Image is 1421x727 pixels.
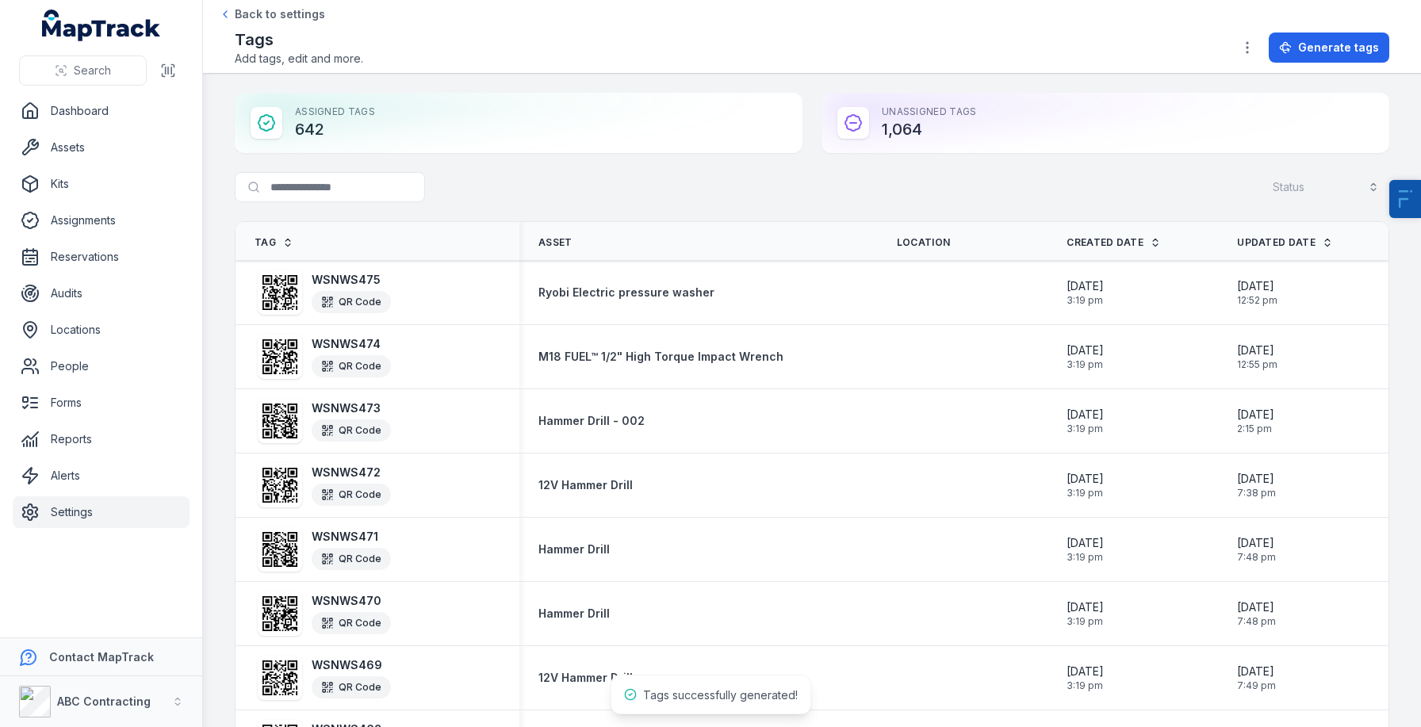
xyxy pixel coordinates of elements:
span: [DATE] [1237,535,1276,551]
div: QR Code [312,291,391,313]
strong: WSNWS474 [312,336,391,352]
time: 13/01/2025, 2:15:59 pm [1237,407,1274,435]
a: 12V Hammer Drill [538,477,633,493]
span: 3:19 pm [1067,358,1104,371]
time: 27/11/2024, 3:19:30 pm [1067,278,1104,307]
a: M18 FUEL™ 1/2" High Torque Impact Wrench [538,349,783,365]
strong: Contact MapTrack [49,650,154,664]
span: [DATE] [1237,664,1276,679]
span: Tag [255,236,276,249]
div: QR Code [312,355,391,377]
a: Forms [13,387,190,419]
span: Search [74,63,111,78]
span: [DATE] [1067,664,1104,679]
a: Assets [13,132,190,163]
strong: WSNWS469 [312,657,391,673]
a: Reservations [13,241,190,273]
span: 2:15 pm [1237,423,1274,435]
a: 12V Hammer Drill [538,670,633,686]
time: 27/11/2024, 3:19:30 pm [1067,664,1104,692]
span: 3:19 pm [1067,294,1104,307]
a: Created Date [1067,236,1161,249]
span: 7:49 pm [1237,679,1276,692]
strong: WSNWS470 [312,593,391,609]
span: 7:48 pm [1237,615,1276,628]
a: Back to settings [219,6,325,22]
div: QR Code [312,676,391,698]
span: [DATE] [1067,599,1104,615]
span: [DATE] [1237,342,1277,358]
span: [DATE] [1237,471,1276,487]
span: 3:19 pm [1067,423,1104,435]
time: 10/12/2024, 12:52:48 pm [1237,278,1277,307]
a: Locations [13,314,190,346]
strong: ABC Contracting [57,694,151,708]
a: Hammer Drill [538,606,610,622]
span: 3:19 pm [1067,487,1104,499]
a: Tag [255,236,293,249]
a: Assignments [13,205,190,236]
time: 23/01/2025, 7:38:52 pm [1237,471,1276,499]
span: 3:19 pm [1067,679,1104,692]
span: 3:19 pm [1067,615,1104,628]
span: Tags successfully generated! [643,688,798,702]
time: 27/11/2024, 3:19:30 pm [1067,535,1104,564]
span: [DATE] [1067,407,1104,423]
span: Add tags, edit and more. [235,51,363,67]
span: Back to settings [235,6,325,22]
time: 23/01/2025, 7:49:11 pm [1237,664,1276,692]
a: Ryobi Electric pressure washer [538,285,714,300]
span: 7:48 pm [1237,551,1276,564]
span: Location [897,236,950,249]
a: Audits [13,277,190,309]
button: Status [1262,172,1389,202]
span: 7:38 pm [1237,487,1276,499]
span: 12:52 pm [1237,294,1277,307]
span: Asset [538,236,573,249]
div: QR Code [312,484,391,506]
div: QR Code [312,419,391,442]
span: [DATE] [1237,407,1274,423]
a: Kits [13,168,190,200]
a: Alerts [13,460,190,492]
span: [DATE] [1067,535,1104,551]
button: Search [19,55,147,86]
a: MapTrack [42,10,161,41]
span: Updated Date [1237,236,1316,249]
strong: WSNWS471 [312,529,391,545]
h2: Tags [235,29,363,51]
a: Updated Date [1237,236,1333,249]
time: 10/12/2024, 12:55:19 pm [1237,342,1277,371]
time: 27/11/2024, 3:19:30 pm [1067,342,1104,371]
time: 23/01/2025, 7:48:03 pm [1237,535,1276,564]
span: [DATE] [1067,342,1104,358]
a: Reports [13,423,190,455]
span: Created Date [1067,236,1143,249]
div: QR Code [312,548,391,570]
span: [DATE] [1067,278,1104,294]
span: [DATE] [1237,278,1277,294]
strong: WSNWS472 [312,465,391,480]
time: 27/11/2024, 3:19:30 pm [1067,599,1104,628]
strong: WSNWS475 [312,272,391,288]
a: Settings [13,496,190,528]
span: 12:55 pm [1237,358,1277,371]
a: People [13,350,190,382]
strong: WSNWS473 [312,400,391,416]
a: Dashboard [13,95,190,127]
span: [DATE] [1067,471,1104,487]
time: 27/11/2024, 3:19:30 pm [1067,407,1104,435]
div: QR Code [312,612,391,634]
span: Generate tags [1298,40,1379,55]
button: Generate tags [1269,33,1389,63]
a: Hammer Drill - 002 [538,413,645,429]
time: 27/11/2024, 3:19:30 pm [1067,471,1104,499]
a: Hammer Drill [538,541,610,557]
span: 3:19 pm [1067,551,1104,564]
